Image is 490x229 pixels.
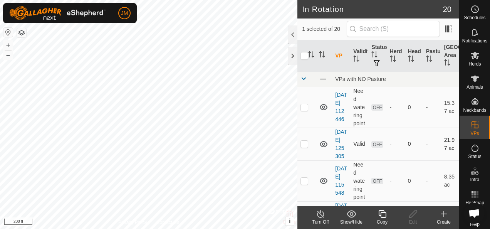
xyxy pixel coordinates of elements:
[3,28,13,37] button: Reset Map
[285,217,294,226] button: i
[405,128,423,160] td: 0
[423,128,441,160] td: -
[350,40,368,72] th: Validity
[408,57,414,63] p-sorticon: Activate to sort
[390,177,402,185] div: -
[9,6,106,20] img: Gallagher Logo
[335,92,347,122] a: [DATE] 112446
[423,87,441,128] td: -
[335,165,347,196] a: [DATE] 115548
[468,154,481,159] span: Status
[332,40,350,72] th: VP
[371,178,383,184] span: OFF
[464,203,485,224] div: Open chat
[156,219,179,226] a: Contact Us
[443,3,451,15] span: 20
[3,40,13,50] button: +
[405,87,423,128] td: 0
[405,160,423,201] td: 0
[390,57,396,63] p-sorticon: Activate to sort
[335,129,347,159] a: [DATE] 125305
[347,21,440,37] input: Search (S)
[428,219,459,226] div: Create
[308,52,314,59] p-sorticon: Activate to sort
[423,40,441,72] th: Pasture
[462,39,487,43] span: Notifications
[441,87,459,128] td: 15.37 ac
[335,76,456,82] div: VPs with NO Pasture
[468,62,481,66] span: Herds
[441,40,459,72] th: [GEOGRAPHIC_DATA] Area
[371,104,383,111] span: OFF
[371,52,378,59] p-sorticon: Activate to sort
[441,128,459,160] td: 21.97 ac
[17,28,26,37] button: Map Layers
[426,57,432,63] p-sorticon: Activate to sort
[444,61,450,67] p-sorticon: Activate to sort
[367,219,398,226] div: Copy
[467,85,483,89] span: Animals
[305,219,336,226] div: Turn Off
[463,108,486,113] span: Neckbands
[465,200,484,205] span: Heatmap
[423,160,441,201] td: -
[302,5,443,14] h2: In Rotation
[350,160,368,201] td: Need watering point
[350,128,368,160] td: Valid
[387,40,405,72] th: Herd
[390,140,402,148] div: -
[371,141,383,148] span: OFF
[121,9,128,17] span: JM
[470,222,480,227] span: Help
[470,177,479,182] span: Infra
[302,25,346,33] span: 1 selected of 20
[390,103,402,111] div: -
[289,218,290,224] span: i
[398,219,428,226] div: Edit
[368,40,386,72] th: Status
[319,52,325,59] p-sorticon: Activate to sort
[3,51,13,60] button: –
[405,40,423,72] th: Head
[464,15,485,20] span: Schedules
[470,131,479,136] span: VPs
[336,219,367,226] div: Show/Hide
[350,87,368,128] td: Need watering point
[441,160,459,201] td: 8.35 ac
[353,57,359,63] p-sorticon: Activate to sort
[118,219,147,226] a: Privacy Policy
